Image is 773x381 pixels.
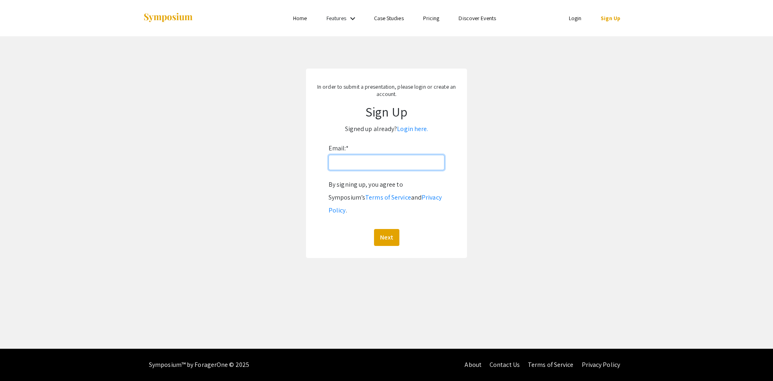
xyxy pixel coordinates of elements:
iframe: Chat [6,345,34,375]
a: Privacy Policy [329,193,442,214]
a: Terms of Service [528,360,574,369]
a: Login here. [397,125,428,133]
button: Next [374,229,399,246]
a: Pricing [423,15,440,22]
a: Discover Events [459,15,496,22]
a: Login [569,15,582,22]
a: Home [293,15,307,22]
img: Symposium by ForagerOne [143,12,193,23]
p: In order to submit a presentation, please login or create an account. [314,83,459,98]
div: Symposium™ by ForagerOne © 2025 [149,349,249,381]
a: Case Studies [374,15,404,22]
a: Features [327,15,347,22]
label: Email: [329,142,349,155]
mat-icon: Expand Features list [348,14,358,23]
div: By signing up, you agree to Symposium’s and . [329,178,444,217]
p: Signed up already? [314,123,459,135]
a: Privacy Policy [582,360,620,369]
h1: Sign Up [314,104,459,119]
a: About [465,360,482,369]
a: Sign Up [601,15,620,22]
a: Contact Us [490,360,520,369]
a: Terms of Service [365,193,411,202]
